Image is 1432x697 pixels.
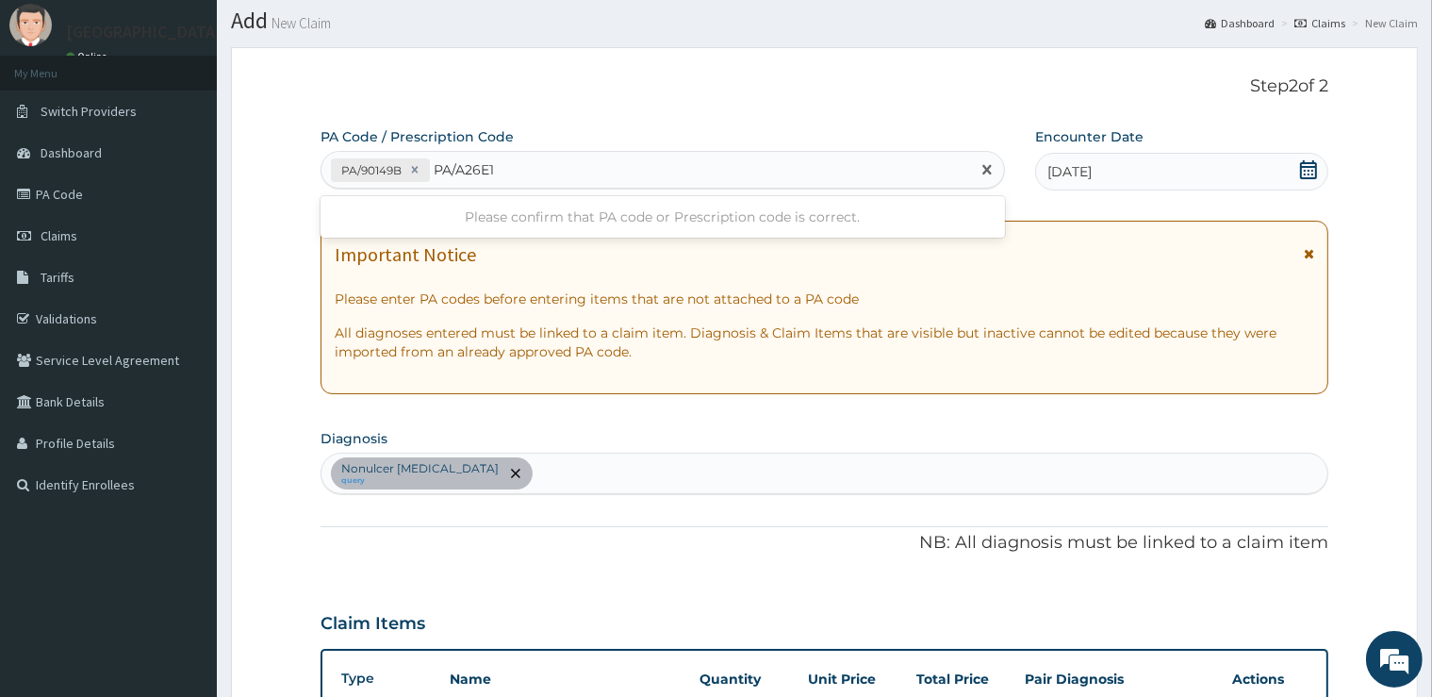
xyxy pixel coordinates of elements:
small: query [341,476,499,486]
span: [DATE] [1047,162,1092,181]
h3: Claim Items [321,614,425,635]
p: Step 2 of 2 [321,76,1327,97]
span: remove selection option [507,465,524,482]
span: We're online! [109,221,260,411]
li: New Claim [1347,15,1418,31]
p: NB: All diagnosis must be linked to a claim item [321,531,1327,556]
p: Please enter PA codes before entering items that are not attached to a PA code [335,290,1313,308]
label: PA Code / Prescription Code [321,127,514,146]
textarea: Type your message and hit 'Enter' [9,482,359,548]
small: New Claim [268,16,331,30]
p: All diagnoses entered must be linked to a claim item. Diagnosis & Claim Items that are visible bu... [335,324,1313,361]
label: Diagnosis [321,429,387,448]
th: Type [332,661,440,696]
div: Please confirm that PA code or Prescription code is correct. [321,200,1005,234]
img: d_794563401_company_1708531726252_794563401 [35,94,76,141]
div: Minimize live chat window [309,9,354,55]
a: Claims [1294,15,1345,31]
span: Dashboard [41,144,102,161]
h1: Add [231,8,1418,33]
span: Tariffs [41,269,74,286]
div: PA/90149B [336,159,404,181]
span: Switch Providers [41,103,137,120]
img: User Image [9,4,52,46]
div: Chat with us now [98,106,317,130]
a: Dashboard [1205,15,1275,31]
a: Online [66,50,111,63]
h1: Important Notice [335,244,476,265]
label: Encounter Date [1035,127,1144,146]
span: Claims [41,227,77,244]
p: [GEOGRAPHIC_DATA] [66,24,222,41]
p: Nonulcer [MEDICAL_DATA] [341,461,499,476]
